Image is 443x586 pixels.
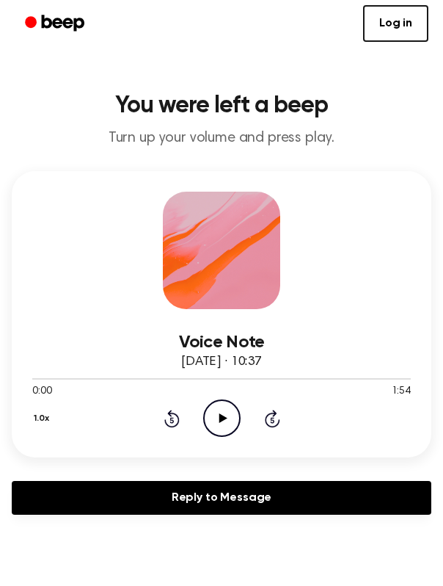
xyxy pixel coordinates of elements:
span: 0:00 [32,384,51,399]
a: Beep [15,10,98,38]
a: Reply to Message [12,481,431,515]
button: 1.0x [32,406,54,431]
span: 1:54 [392,384,411,399]
a: Log in [363,5,428,42]
h3: Voice Note [32,333,411,352]
span: [DATE] · 10:37 [181,355,262,369]
h1: You were left a beep [12,94,431,117]
p: Turn up your volume and press play. [12,129,431,148]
